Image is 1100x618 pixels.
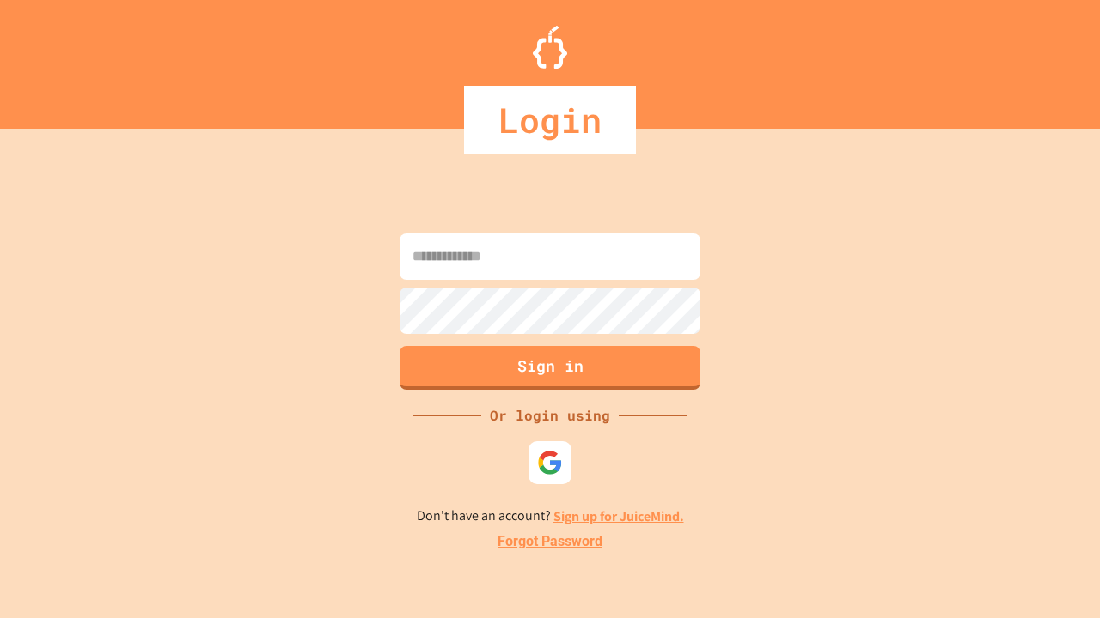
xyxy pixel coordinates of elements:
[417,506,684,527] p: Don't have an account?
[481,405,619,426] div: Or login using
[464,86,636,154] div: Login
[533,26,567,69] img: Logo.svg
[553,507,684,525] a: Sign up for JuiceMind.
[400,346,700,390] button: Sign in
[498,531,602,552] a: Forgot Password
[537,450,563,476] img: google-icon.svg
